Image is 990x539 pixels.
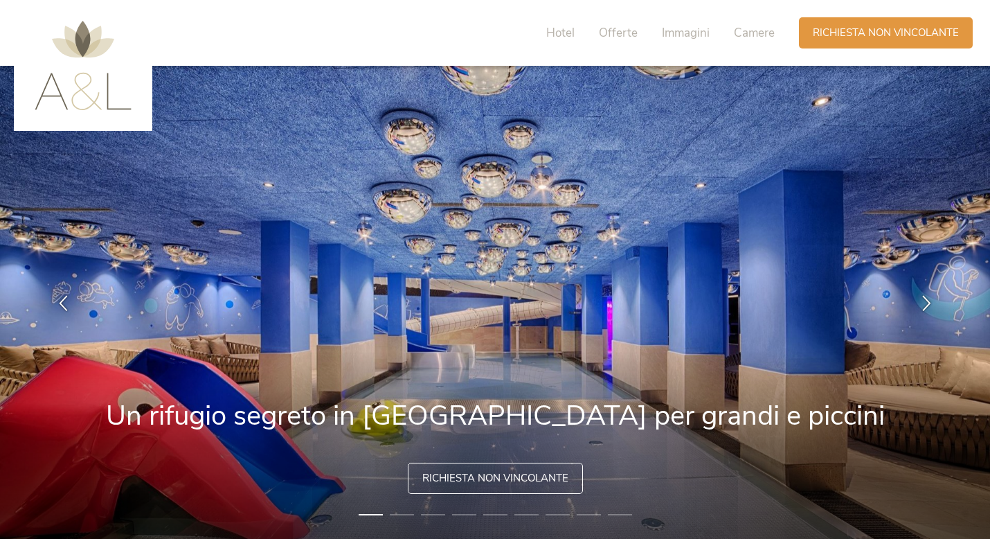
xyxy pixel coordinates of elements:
span: Hotel [546,25,575,41]
span: Camere [734,25,775,41]
span: Immagini [662,25,710,41]
span: Offerte [599,25,638,41]
img: AMONTI & LUNARIS Wellnessresort [35,21,132,110]
span: Richiesta non vincolante [813,26,959,40]
span: Richiesta non vincolante [422,471,568,486]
